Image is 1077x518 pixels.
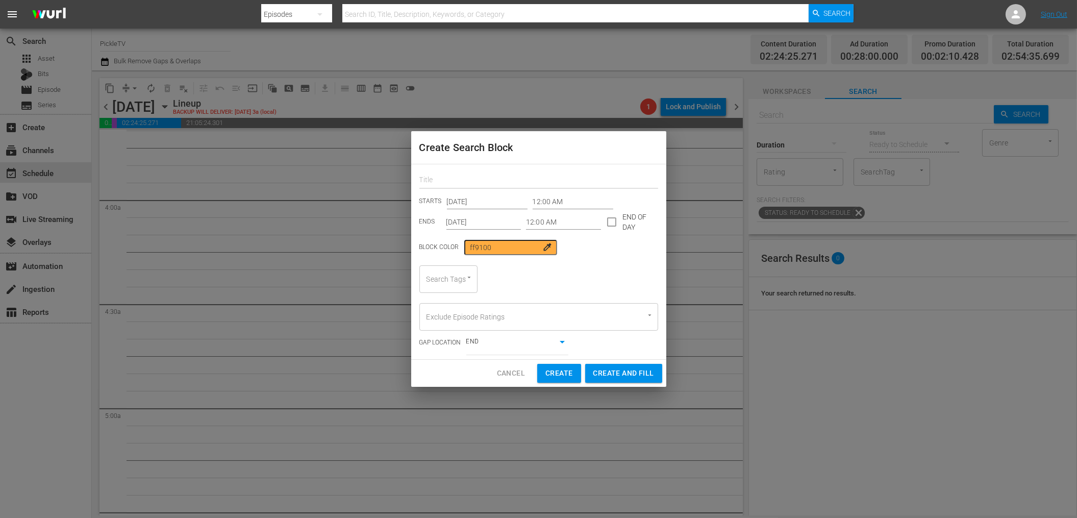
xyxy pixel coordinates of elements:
button: Cancel [489,364,533,383]
button: Open [464,273,474,282]
span: Cancel [497,367,525,380]
button: Create [537,364,581,383]
div: END [466,336,568,350]
span: colorize [543,242,553,252]
span: Search [824,4,851,22]
span: Create [545,367,572,380]
span: menu [6,8,18,20]
a: Sign Out [1041,10,1067,18]
p: Block Color [419,243,459,252]
button: Open [645,310,655,320]
p: ENDS [419,217,435,226]
input: Title [419,173,658,189]
span: Create and Fill [593,367,654,380]
p: END OF DAY [622,212,658,232]
p: STARTS [419,197,442,206]
button: Create and Fill [585,364,662,383]
h2: Create Search Block [419,139,658,156]
p: GAP LOCATION [419,338,461,347]
img: ans4CAIJ8jUAAAAAAAAAAAAAAAAAAAAAAAAgQb4GAAAAAAAAAAAAAAAAAAAAAAAAJMjXAAAAAAAAAAAAAAAAAAAAAAAAgAT5G... [24,3,73,27]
